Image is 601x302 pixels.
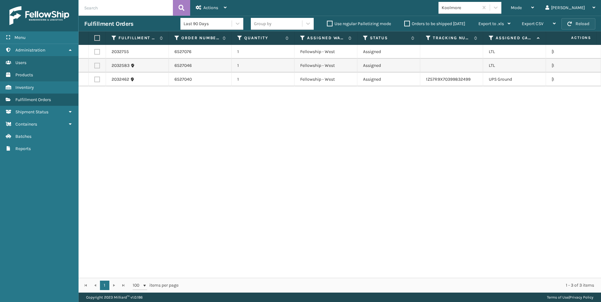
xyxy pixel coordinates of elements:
[295,59,357,73] td: Fellowship - West
[133,282,142,289] span: 100
[561,18,595,30] button: Reload
[86,293,143,302] p: Copyright 2023 Milliard™ v 1.0.186
[133,281,179,290] span: items per page
[232,45,295,59] td: 1
[15,109,48,115] span: Shipment Status
[547,293,593,302] div: |
[119,35,157,41] label: Fulfillment Order Id
[112,49,129,55] a: 2032755
[357,73,420,86] td: Assigned
[295,45,357,59] td: Fellowship - West
[15,85,34,90] span: Inventory
[244,35,282,41] label: Quantity
[15,97,51,102] span: Fulfillment Orders
[181,35,219,41] label: Order Number
[478,21,504,26] span: Export to .xls
[9,6,69,25] img: logo
[404,21,465,26] label: Orders to be shipped [DATE]
[15,146,31,151] span: Reports
[426,77,471,82] a: 1Z57R9X70399832499
[15,121,37,127] span: Containers
[483,45,546,59] td: LTL
[187,282,594,289] div: 1 - 3 of 3 items
[307,35,345,41] label: Assigned Warehouse
[232,73,295,86] td: 1
[551,33,595,43] span: Actions
[496,35,534,41] label: Assigned Carrier Service
[295,73,357,86] td: Fellowship - West
[433,35,471,41] label: Tracking Number
[511,5,522,10] span: Mode
[232,59,295,73] td: 1
[442,4,479,11] div: Koolmore
[570,295,593,299] a: Privacy Policy
[169,73,232,86] td: 6527040
[15,134,31,139] span: Batches
[14,35,25,40] span: Menu
[84,20,133,28] h3: Fulfillment Orders
[184,20,232,27] div: Last 90 Days
[15,60,26,65] span: Users
[357,59,420,73] td: Assigned
[370,35,408,41] label: Status
[100,281,109,290] a: 1
[254,20,272,27] div: Group by
[169,59,232,73] td: 6527046
[483,73,546,86] td: UPS Ground
[357,45,420,59] td: Assigned
[327,21,391,26] label: Use regular Palletizing mode
[483,59,546,73] td: LTL
[112,62,130,69] a: 2032583
[112,76,129,83] a: 2032462
[15,47,45,53] span: Administration
[169,45,232,59] td: 6527076
[15,72,33,78] span: Products
[203,5,218,10] span: Actions
[522,21,543,26] span: Export CSV
[547,295,569,299] a: Terms of Use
